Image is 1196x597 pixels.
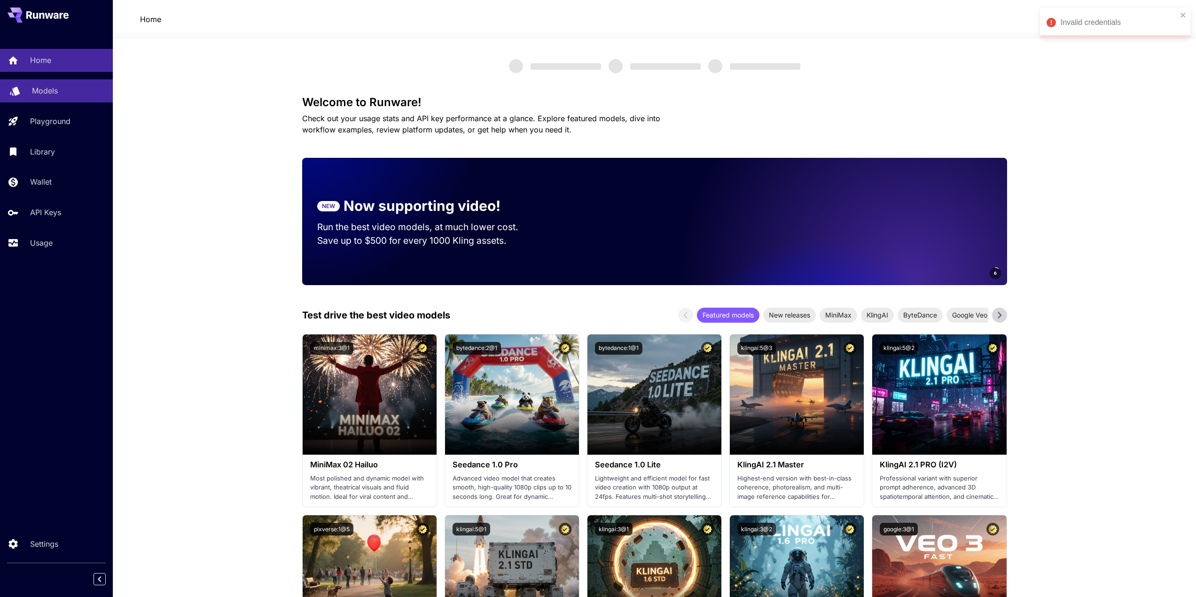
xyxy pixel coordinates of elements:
[880,342,918,355] button: klingai:5@2
[737,523,776,535] button: klingai:3@2
[559,342,571,355] button: Certified Model – Vetted for best performance and includes a commercial license.
[101,571,113,588] div: Collapse sidebar
[587,334,721,455] img: alt
[737,342,776,355] button: klingai:5@3
[872,334,1006,455] img: alt
[317,220,536,234] p: Run the best video models, at much lower cost.
[1061,17,1177,28] div: Invalid credentials
[310,342,353,355] button: minimax:3@1
[1180,11,1187,19] button: close
[697,310,759,320] span: Featured models
[30,176,52,187] p: Wallet
[820,308,857,323] div: MiniMax
[30,237,53,248] p: Usage
[344,195,500,217] p: Now supporting video!
[946,310,993,320] span: Google Veo
[697,308,759,323] div: Featured models
[844,523,856,535] button: Certified Model – Vetted for best performance and includes a commercial license.
[737,460,856,469] h3: KlingAI 2.1 Master
[763,308,816,323] div: New releases
[898,310,943,320] span: ByteDance
[302,96,1007,109] h3: Welcome to Runware!
[445,334,579,455] img: alt
[595,342,642,355] button: bytedance:1@1
[317,234,536,248] p: Save up to $500 for every 1000 Kling assets.
[310,523,353,535] button: pixverse:1@5
[880,474,999,502] p: Professional variant with superior prompt adherence, advanced 3D spatiotemporal attention, and ci...
[595,460,714,469] h3: Seedance 1.0 Lite
[30,207,61,218] p: API Keys
[32,85,58,96] p: Models
[861,310,894,320] span: KlingAI
[453,342,501,355] button: bytedance:2@1
[453,460,571,469] h3: Seedance 1.0 Pro
[94,573,106,585] button: Collapse sidebar
[302,308,450,322] p: Test drive the best video models
[844,342,856,355] button: Certified Model – Vetted for best performance and includes a commercial license.
[820,310,857,320] span: MiniMax
[898,308,943,323] div: ByteDance
[453,474,571,502] p: Advanced video model that creates smooth, high-quality 1080p clips up to 10 seconds long. Great f...
[310,474,429,502] p: Most polished and dynamic model with vibrant, theatrical visuals and fluid motion. Ideal for vira...
[453,523,490,535] button: klingai:5@1
[140,14,161,25] a: Home
[30,146,55,157] p: Library
[763,310,816,320] span: New releases
[416,342,429,355] button: Certified Model – Vetted for best performance and includes a commercial license.
[416,523,429,535] button: Certified Model – Vetted for best performance and includes a commercial license.
[30,54,51,66] p: Home
[595,474,714,502] p: Lightweight and efficient model for fast video creation with 1080p output at 24fps. Features mult...
[701,523,714,535] button: Certified Model – Vetted for best performance and includes a commercial license.
[310,460,429,469] h3: MiniMax 02 Hailuo
[140,14,161,25] nav: breadcrumb
[986,342,999,355] button: Certified Model – Vetted for best performance and includes a commercial license.
[994,270,997,277] span: 6
[30,116,70,127] p: Playground
[737,474,856,502] p: Highest-end version with best-in-class coherence, photorealism, and multi-image reference capabil...
[861,308,894,323] div: KlingAI
[302,114,660,134] span: Check out your usage stats and API key performance at a glance. Explore featured models, dive int...
[880,523,918,535] button: google:3@1
[986,523,999,535] button: Certified Model – Vetted for best performance and includes a commercial license.
[303,334,437,455] img: alt
[701,342,714,355] button: Certified Model – Vetted for best performance and includes a commercial license.
[880,460,999,469] h3: KlingAI 2.1 PRO (I2V)
[595,523,633,535] button: klingai:3@1
[946,308,993,323] div: Google Veo
[730,334,864,455] img: alt
[322,202,335,210] p: NEW
[559,523,571,535] button: Certified Model – Vetted for best performance and includes a commercial license.
[30,538,58,550] p: Settings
